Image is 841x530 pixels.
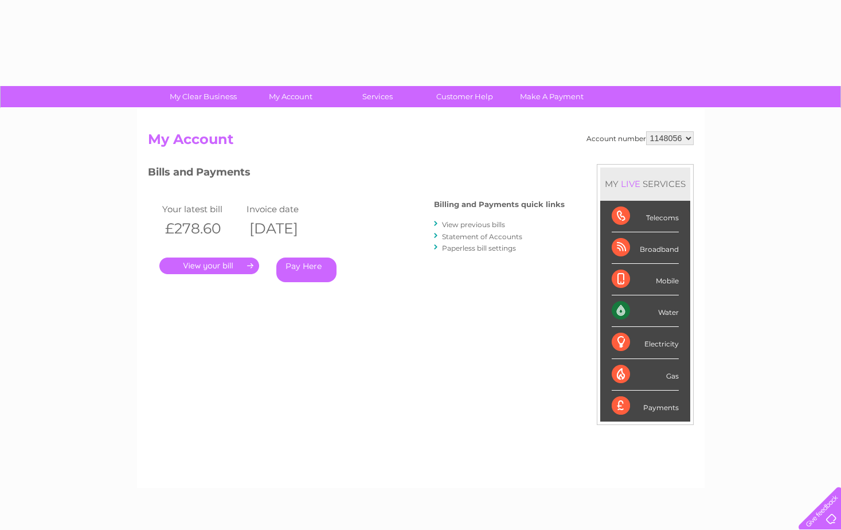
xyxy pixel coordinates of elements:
[159,201,244,217] td: Your latest bill
[442,220,505,229] a: View previous bills
[417,86,512,107] a: Customer Help
[600,167,690,200] div: MY SERVICES
[586,131,694,145] div: Account number
[244,201,328,217] td: Invoice date
[612,232,679,264] div: Broadband
[159,258,259,274] a: .
[148,131,694,153] h2: My Account
[619,178,643,189] div: LIVE
[243,86,338,107] a: My Account
[612,391,679,422] div: Payments
[612,327,679,358] div: Electricity
[244,217,328,240] th: [DATE]
[612,295,679,327] div: Water
[612,359,679,391] div: Gas
[612,201,679,232] div: Telecoms
[612,264,679,295] div: Mobile
[156,86,251,107] a: My Clear Business
[442,244,516,252] a: Paperless bill settings
[148,164,565,184] h3: Bills and Payments
[442,232,522,241] a: Statement of Accounts
[276,258,337,282] a: Pay Here
[504,86,599,107] a: Make A Payment
[434,200,565,209] h4: Billing and Payments quick links
[159,217,244,240] th: £278.60
[330,86,425,107] a: Services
